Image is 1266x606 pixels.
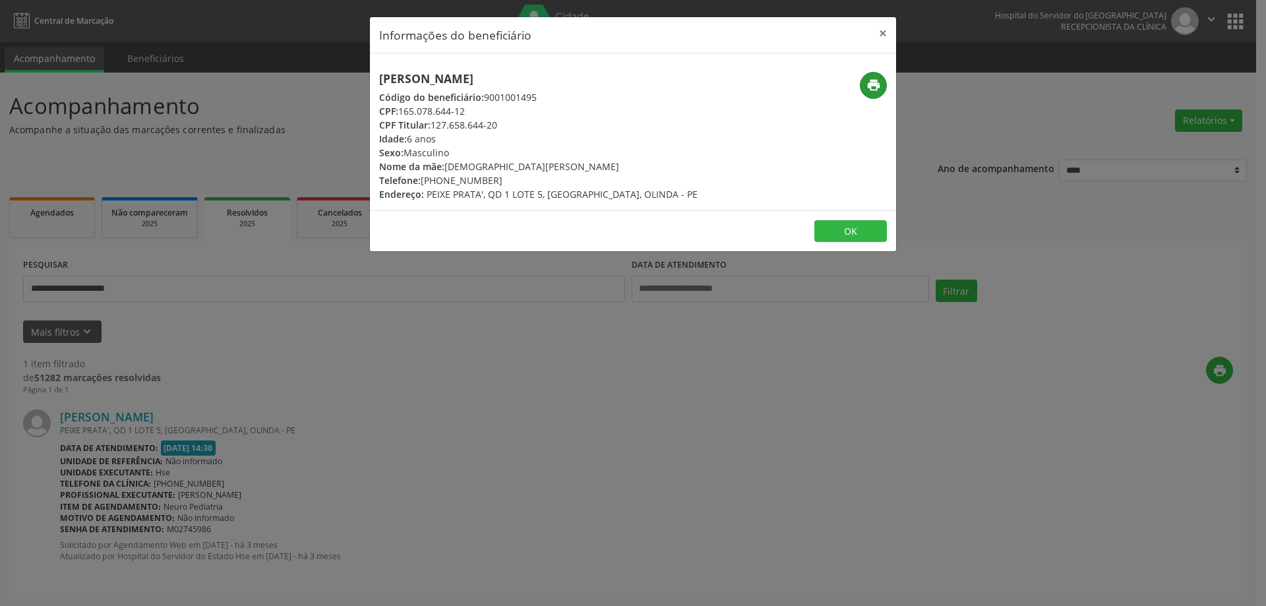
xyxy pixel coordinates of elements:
[379,105,398,117] span: CPF:
[379,174,421,187] span: Telefone:
[379,91,484,104] span: Código do beneficiário:
[379,72,698,86] h5: [PERSON_NAME]
[379,132,698,146] div: 6 anos
[379,118,698,132] div: 127.658.644-20
[379,188,424,200] span: Endereço:
[379,160,698,173] div: [DEMOGRAPHIC_DATA][PERSON_NAME]
[379,160,444,173] span: Nome da mãe:
[379,26,531,44] h5: Informações do beneficiário
[379,173,698,187] div: [PHONE_NUMBER]
[866,78,881,92] i: print
[379,146,404,159] span: Sexo:
[870,17,896,49] button: Close
[814,220,887,243] button: OK
[379,90,698,104] div: 9001001495
[427,188,698,200] span: PEIXE PRATA', QD 1 LOTE 5, [GEOGRAPHIC_DATA], OLINDA - PE
[379,119,431,131] span: CPF Titular:
[860,72,887,99] button: print
[379,104,698,118] div: 165.078.644-12
[379,146,698,160] div: Masculino
[379,133,407,145] span: Idade:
